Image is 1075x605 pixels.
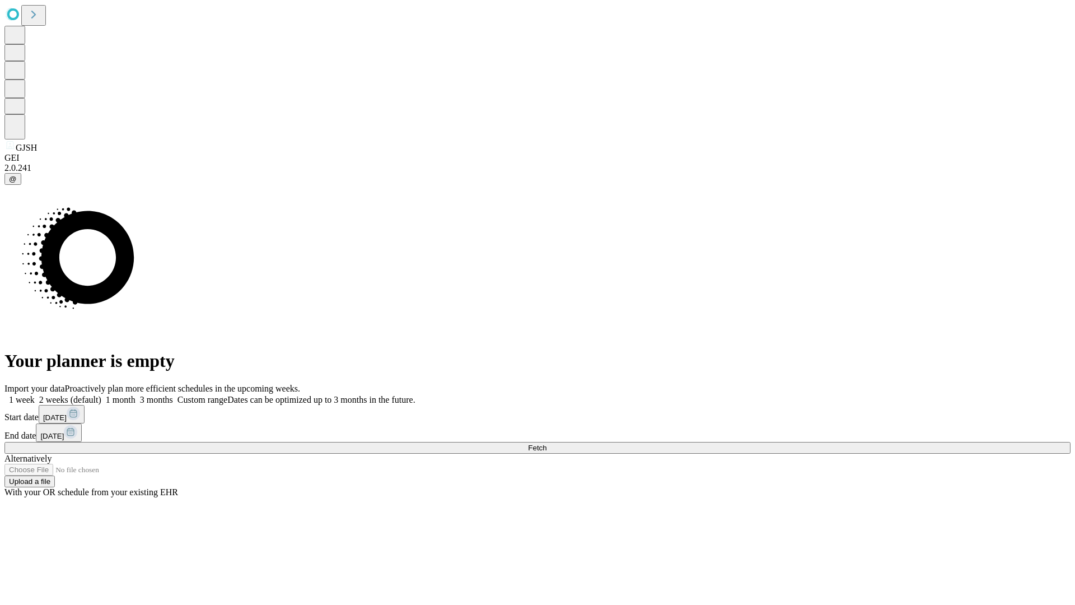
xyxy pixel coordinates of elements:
span: [DATE] [40,432,64,440]
div: GEI [4,153,1071,163]
span: Custom range [177,395,227,404]
div: 2.0.241 [4,163,1071,173]
button: [DATE] [36,424,82,442]
button: [DATE] [39,405,85,424]
span: GJSH [16,143,37,152]
span: @ [9,175,17,183]
span: 3 months [140,395,173,404]
h1: Your planner is empty [4,351,1071,371]
span: Proactively plan more efficient schedules in the upcoming weeks. [65,384,300,393]
span: With your OR schedule from your existing EHR [4,487,178,497]
button: Upload a file [4,476,55,487]
span: Fetch [528,444,546,452]
span: 2 weeks (default) [39,395,101,404]
span: Alternatively [4,454,52,463]
button: @ [4,173,21,185]
span: [DATE] [43,413,67,422]
div: End date [4,424,1071,442]
button: Fetch [4,442,1071,454]
span: Import your data [4,384,65,393]
span: 1 month [106,395,135,404]
span: Dates can be optimized up to 3 months in the future. [227,395,415,404]
span: 1 week [9,395,35,404]
div: Start date [4,405,1071,424]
